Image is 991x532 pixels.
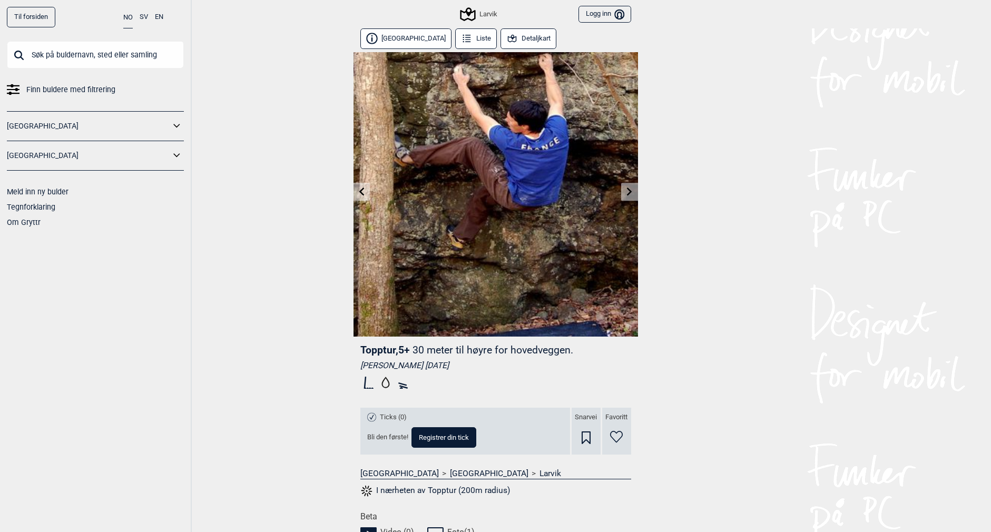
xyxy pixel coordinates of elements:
[572,408,601,455] div: Snarvei
[26,82,115,97] span: Finn buldere med filtrering
[155,7,163,27] button: EN
[360,28,452,49] button: [GEOGRAPHIC_DATA]
[360,468,439,479] a: [GEOGRAPHIC_DATA]
[578,6,631,23] button: Logg inn
[411,427,476,448] button: Registrer din tick
[7,82,184,97] a: Finn buldere med filtrering
[354,52,638,337] img: Topptur 230109
[7,188,68,196] a: Meld inn ny bulder
[539,468,561,479] a: Larvik
[367,433,408,442] span: Bli den første!
[7,218,41,226] a: Om Gryttr
[360,344,410,356] span: Topptur , 5+
[419,434,469,441] span: Registrer din tick
[360,468,631,479] nav: > >
[7,41,184,68] input: Søk på buldernavn, sted eller samling
[7,148,170,163] a: [GEOGRAPHIC_DATA]
[7,203,55,211] a: Tegnforklaring
[123,7,133,28] button: NO
[450,468,528,479] a: [GEOGRAPHIC_DATA]
[605,413,627,422] span: Favoritt
[501,28,557,49] button: Detaljkart
[360,484,511,498] button: I nærheten av Topptur (200m radius)
[380,413,407,422] span: Ticks (0)
[7,119,170,134] a: [GEOGRAPHIC_DATA]
[413,344,573,356] p: 30 meter til høyre for hovedveggen.
[140,7,148,27] button: SV
[462,8,497,21] div: Larvik
[7,7,55,27] a: Til forsiden
[360,360,631,371] div: [PERSON_NAME] [DATE]
[455,28,497,49] button: Liste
